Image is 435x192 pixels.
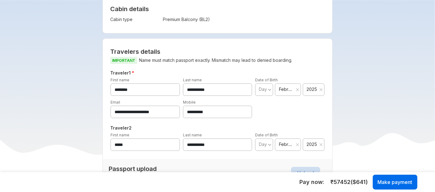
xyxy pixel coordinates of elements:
svg: close [319,88,323,92]
td: Premium Balcony (BL2) [163,15,277,24]
svg: close [296,88,299,92]
span: 2025 [307,141,317,147]
svg: angle down [268,142,272,148]
h5: Traveler 1 [109,69,326,77]
button: Clear [296,87,299,93]
button: Make payment [373,175,417,190]
button: Upload [291,167,320,179]
label: Email [111,100,120,105]
svg: close [319,143,323,147]
span: IMPORTANT [110,57,137,64]
span: Day [259,142,267,147]
span: Day [259,87,267,92]
svg: angle down [268,87,272,93]
h5: Traveler 2 [109,124,326,132]
h2: Passport upload [109,165,211,173]
h4: Cabin details [110,5,325,13]
label: Date of Birth [255,78,278,82]
td: Cabin type [110,15,160,24]
label: Last name [183,133,202,137]
button: Clear [296,142,299,148]
label: First name [111,133,129,137]
label: Last name [183,78,202,82]
h5: Pay now: [300,178,324,186]
span: February [279,141,293,147]
button: Clear [319,87,323,93]
label: Mobile [183,100,196,105]
span: ₹ 57452 ($ 641 ) [331,178,368,186]
span: February [279,86,293,92]
span: 2025 [307,86,317,92]
td: : [160,15,163,24]
label: Date of Birth [255,133,278,137]
label: First name [111,78,129,82]
h2: Travelers details [110,48,325,55]
button: Clear [319,142,323,148]
p: Name must match passport exactly. Mismatch may lead to denied boarding. [110,57,325,64]
svg: close [296,143,299,147]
